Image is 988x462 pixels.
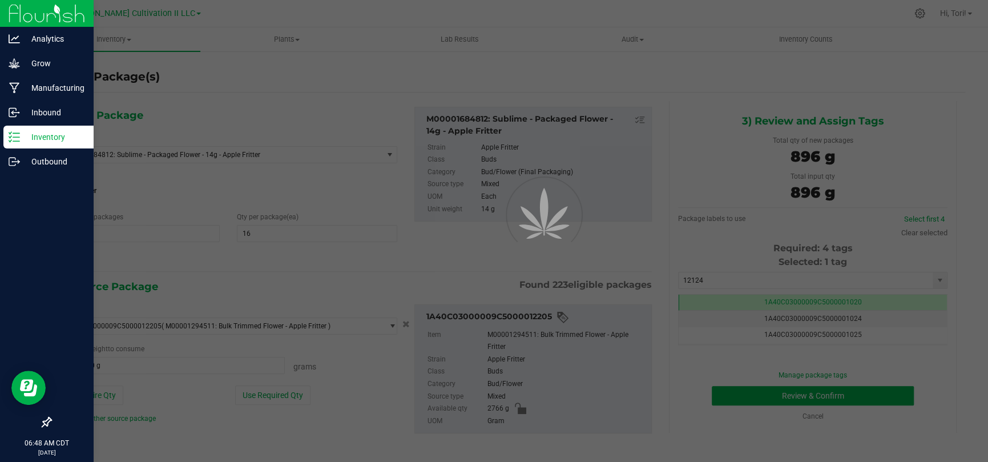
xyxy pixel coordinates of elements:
[5,438,88,448] p: 06:48 AM CDT
[20,32,88,46] p: Analytics
[20,130,88,144] p: Inventory
[20,81,88,95] p: Manufacturing
[9,58,20,69] inline-svg: Grow
[9,156,20,167] inline-svg: Outbound
[20,106,88,119] p: Inbound
[9,33,20,45] inline-svg: Analytics
[9,107,20,118] inline-svg: Inbound
[20,155,88,168] p: Outbound
[9,131,20,143] inline-svg: Inventory
[5,448,88,457] p: [DATE]
[20,57,88,70] p: Grow
[11,371,46,405] iframe: Resource center
[9,82,20,94] inline-svg: Manufacturing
